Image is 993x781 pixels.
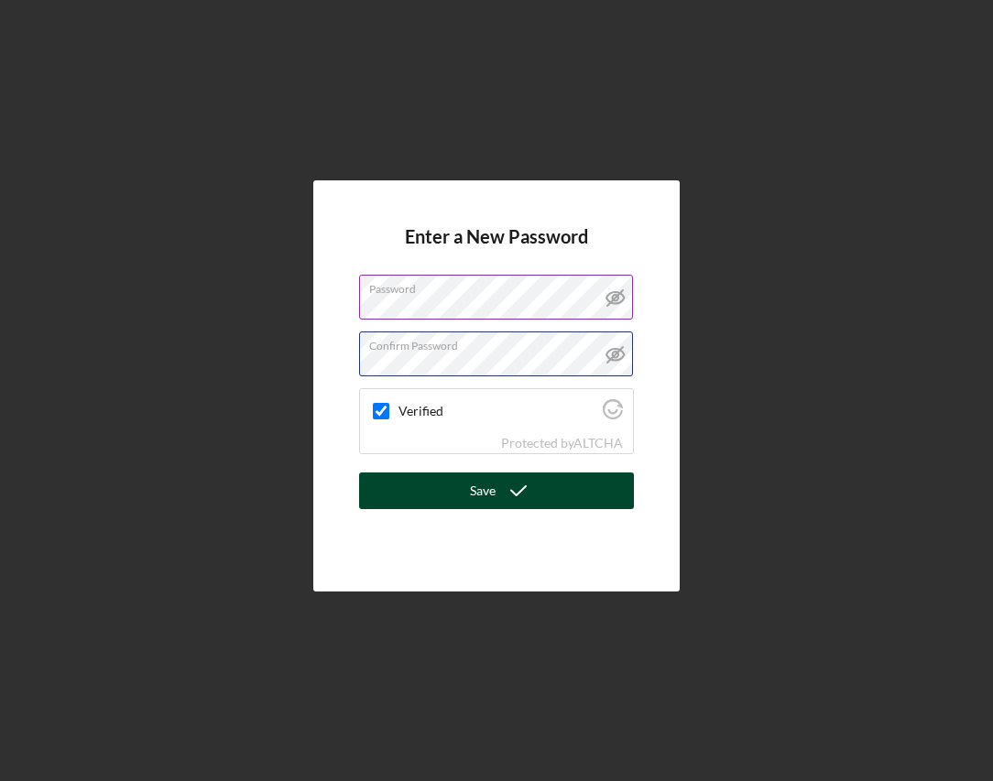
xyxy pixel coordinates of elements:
label: Confirm Password [369,332,633,353]
h4: Enter a New Password [405,226,588,275]
a: Visit Altcha.org [573,435,623,450]
div: Protected by [501,436,623,450]
div: Save [470,472,496,509]
a: Visit Altcha.org [603,407,623,422]
button: Save [359,472,634,509]
label: Password [369,276,633,296]
label: Verified [398,404,597,418]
